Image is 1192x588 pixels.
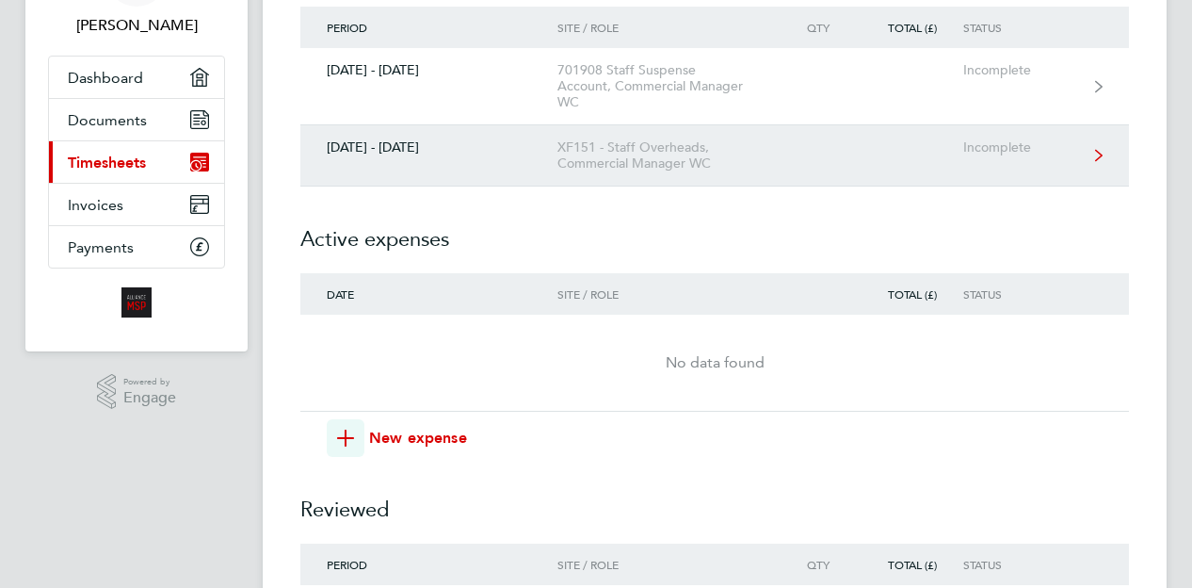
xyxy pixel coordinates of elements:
[963,287,1079,301] div: Status
[300,125,1129,187] a: [DATE] - [DATE]XF151 - Staff Overheads, Commercial Manager WCIncomplete
[48,287,225,318] a: Go to home page
[856,558,963,571] div: Total (£)
[557,558,773,571] div: Site / Role
[121,287,152,318] img: alliancemsp-logo-retina.png
[300,457,1129,544] h2: Reviewed
[49,99,224,140] a: Documents
[97,374,177,410] a: Powered byEngage
[123,390,176,406] span: Engage
[300,351,1129,374] div: No data found
[963,21,1079,34] div: Status
[327,557,367,572] span: Period
[49,226,224,268] a: Payments
[557,287,773,301] div: Site / Role
[856,21,963,34] div: Total (£)
[327,20,367,35] span: Period
[123,374,176,390] span: Powered by
[856,287,963,301] div: Total (£)
[49,141,224,183] a: Timesheets
[963,558,1079,571] div: Status
[557,139,773,171] div: XF151 - Staff Overheads, Commercial Manager WC
[49,57,224,98] a: Dashboard
[300,287,557,301] div: Date
[557,62,773,110] div: 701908 Staff Suspense Account, Commercial Manager WC
[68,196,123,214] span: Invoices
[963,139,1079,155] div: Incomplete
[68,111,147,129] span: Documents
[557,21,773,34] div: Site / Role
[68,238,134,256] span: Payments
[300,187,1129,273] h2: Active expenses
[963,62,1079,78] div: Incomplete
[68,69,143,87] span: Dashboard
[300,62,557,78] div: [DATE] - [DATE]
[68,154,146,171] span: Timesheets
[327,419,467,457] button: New expense
[369,427,467,449] span: New expense
[773,21,856,34] div: Qty
[300,48,1129,125] a: [DATE] - [DATE]701908 Staff Suspense Account, Commercial Manager WCIncomplete
[48,14,225,37] span: Glynn Marlow
[300,139,557,155] div: [DATE] - [DATE]
[773,558,856,571] div: Qty
[49,184,224,225] a: Invoices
